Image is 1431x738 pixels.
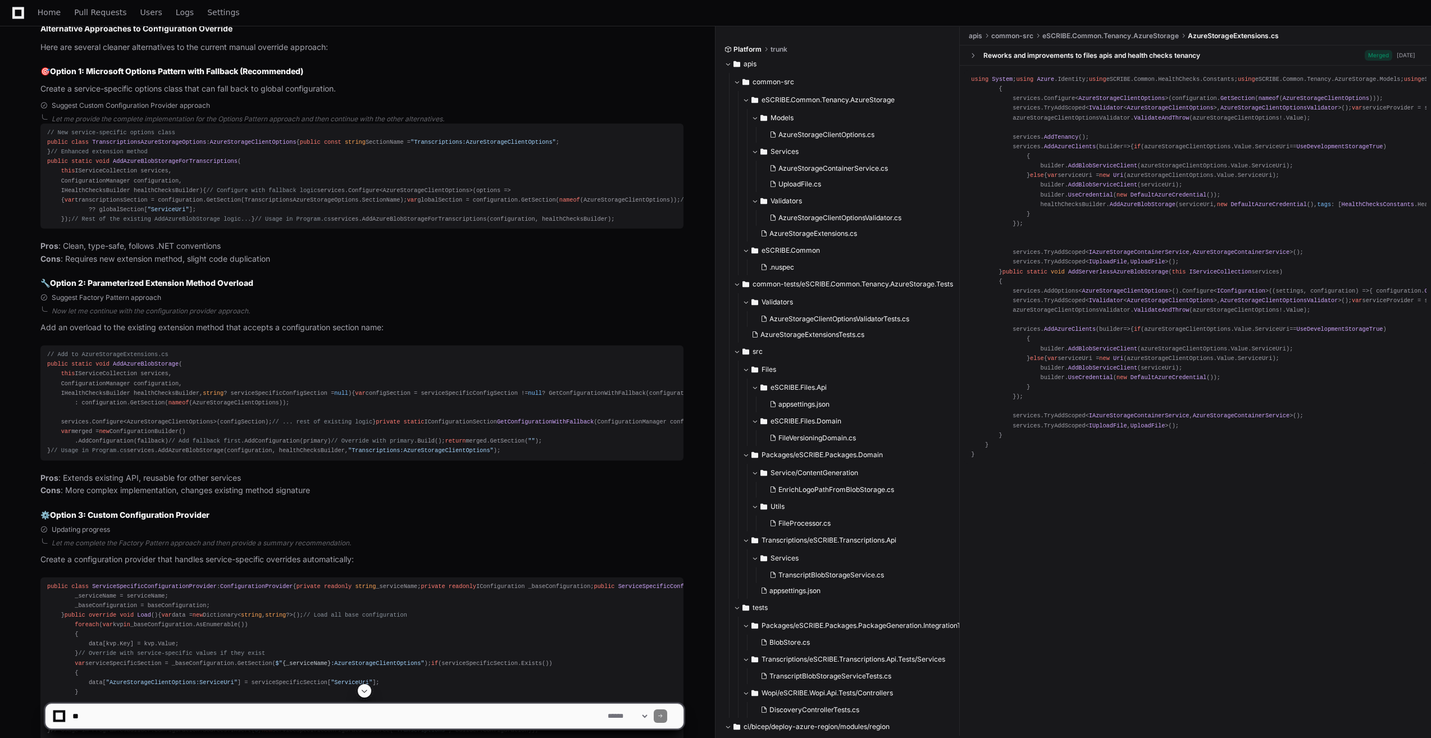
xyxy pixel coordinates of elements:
span: Logs [176,9,194,16]
button: EnrichLogoPathFromBlobStorage.cs [765,482,954,498]
span: FileProcessor.cs [778,519,831,528]
button: TranscriptBlobStorageService.cs [765,567,954,583]
span: using [1089,76,1106,83]
span: AzureStorageClientOptions [1078,95,1165,102]
span: AzureStorageContainerService.cs [778,164,888,173]
span: FileVersioningDomain.cs [778,434,856,443]
span: builder [1099,326,1123,332]
span: Merged [1365,50,1392,61]
span: // Add to AzureStorageExtensions.cs [47,351,168,358]
span: private [421,583,445,590]
div: [DATE] [1397,51,1415,60]
span: TryAddScoped [1044,249,1086,256]
button: AzureStorageExtensionsTests.cs [747,327,954,343]
span: if [1134,326,1141,332]
span: public [47,158,68,165]
span: AddBlobServiceClient [1068,181,1137,188]
span: Uri [1113,355,1123,362]
button: src [733,343,960,361]
span: UseCredential [1068,374,1113,381]
button: apis [724,55,951,73]
span: ConfigurationProvider [220,583,293,590]
span: public [47,361,68,367]
span: // Override with primary [331,438,414,444]
span: static [71,361,92,367]
h3: 🔧 [40,277,683,289]
span: class [71,139,89,145]
span: ( ) [47,158,241,193]
span: Packages/eSCRIBE.Packages.Domain [762,450,883,459]
button: eSCRIBE.Common.Tenancy.AzureStorage [742,91,960,109]
span: var [1047,172,1058,179]
span: TryAddScoped [1044,412,1086,419]
button: Files [742,361,960,379]
span: Users [140,9,162,16]
span: UseCredential [1068,192,1113,198]
span: Packages/eSCRIBE.Packages.PackageGeneration.IntegrationTests/Utils/BlobStorage [762,621,969,630]
button: common-tests/eSCRIBE.Common.Tenancy.AzureStorage.Tests [733,275,960,293]
span: TryAddScoped [1044,258,1086,265]
span: null [528,390,542,397]
span: DefaultAzureCredential [1231,201,1307,208]
div: Now let me continue with the configuration provider approach. [52,307,683,316]
span: IServiceCollection [1190,268,1252,275]
span: UseDevelopmentStorageTrue [1297,326,1383,332]
span: Common [1134,76,1155,83]
span: this [61,370,75,377]
span: GetConfigurationWithFallback [497,418,594,425]
span: AzureStorageClientOptionsValidatorTests.cs [769,315,909,324]
span: // Usage in Program.cs [255,216,331,222]
span: private [376,418,400,425]
span: AzureStorageExtensions.cs [1188,31,1279,40]
span: IConfiguration [1217,288,1265,294]
span: static [1027,268,1047,275]
span: ServiceUri [1251,162,1286,169]
span: ServiceUri [1251,345,1286,352]
span: eSCRIBE.Common.Tenancy.AzureStorage [1042,31,1179,40]
span: Suggest Factory Pattern approach [52,293,161,302]
span: nameof [559,197,580,203]
svg: Directory [733,57,740,71]
span: Home [38,9,61,16]
span: appsettings.json [769,586,821,595]
svg: Directory [751,93,758,107]
span: Value [1217,172,1234,179]
span: Value [1286,115,1304,121]
span: Services [771,147,799,156]
span: Value [1234,143,1252,150]
span: AzureStorageClientOptionsValidator [1220,104,1338,111]
span: Services [771,554,799,563]
span: Validators [771,197,802,206]
span: class [71,583,89,590]
span: new [1217,201,1227,208]
span: Models [1380,76,1401,83]
span: UploadFile [1131,258,1165,265]
button: Models [751,109,960,127]
span: "" [528,438,535,444]
svg: Directory [742,75,749,89]
button: TranscriptBlobStorageServiceTests.cs [756,668,963,684]
span: ServiceUri [1255,143,1290,150]
span: else [1030,172,1044,179]
span: Configure [1044,95,1075,102]
span: Uri [1113,172,1123,179]
button: eSCRIBE.Common [742,242,960,259]
span: eSCRIBE.Files.Api [771,383,827,392]
span: Transcriptions/eSCRIBE.Transcriptions.Api.Tests/Services [762,655,945,664]
span: // New service-specific options class [47,129,175,136]
span: static [71,158,92,165]
span: AddAzureClients [1044,326,1096,332]
span: AzureStorageClientOptionsValidator.cs [778,213,901,222]
span: Constants [1203,76,1234,83]
span: AzureStorageClientOptions [1127,297,1214,304]
span: AddTenancy [1044,134,1079,140]
span: appsettings.json [778,400,830,409]
span: return [445,438,466,444]
h3: 🎯 [40,66,683,77]
span: public [300,139,321,145]
span: private [297,583,321,590]
span: IConfigurationSection ( ) [376,418,867,425]
span: string [345,139,366,145]
span: string [355,583,376,590]
strong: Cons [40,485,61,495]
